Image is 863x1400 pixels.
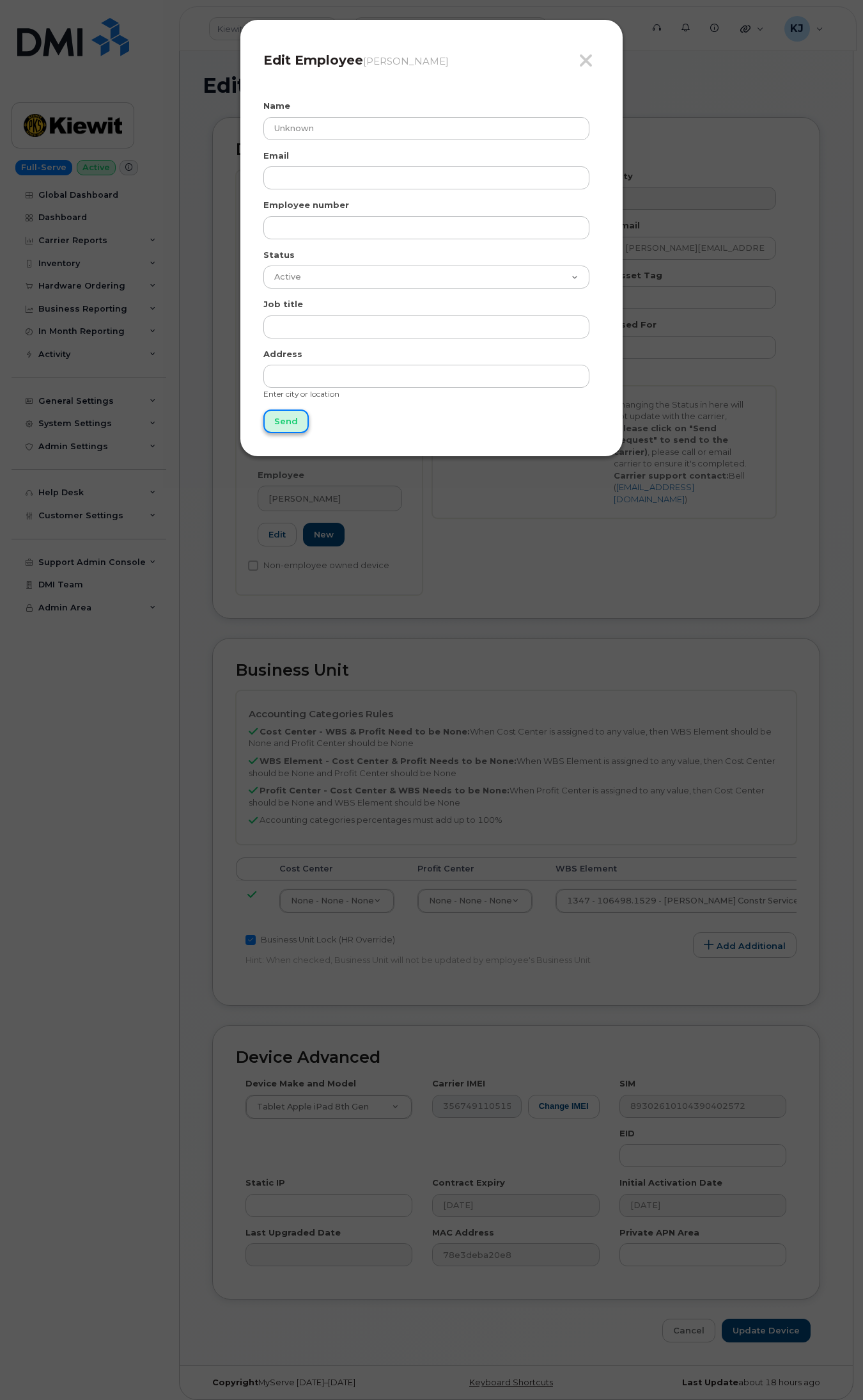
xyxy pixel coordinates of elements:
[263,100,290,112] label: Name
[363,55,449,67] small: [PERSON_NAME]
[807,1344,853,1390] iframe: Messenger Launcher
[263,249,295,261] label: Status
[263,348,302,360] label: Address
[263,52,600,68] h4: Edit Employee
[263,389,339,399] small: Enter city or location
[263,410,309,433] input: Send
[263,199,349,211] label: Employee number
[263,298,303,310] label: Job title
[263,150,289,162] label: Email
